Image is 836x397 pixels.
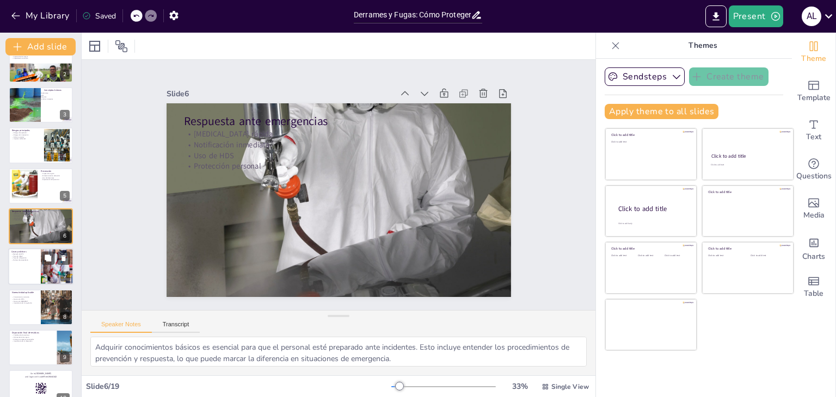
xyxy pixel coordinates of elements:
[12,129,41,132] p: Riesgos principales
[792,33,835,72] div: Change the overall theme
[705,5,727,27] button: Export to PowerPoint
[708,190,786,194] div: Click to add title
[57,252,70,265] button: Delete Slide
[708,246,786,251] div: Click to add title
[33,98,67,100] p: Importancia de los conceptos
[41,170,70,173] p: Prevención
[9,330,73,365] div: 9
[354,7,471,23] input: Insert title
[792,150,835,189] div: Get real-time input from your audience
[611,255,636,257] div: Click to add text
[711,164,783,166] div: Click to add text
[152,321,200,333] button: Transcript
[12,55,70,57] p: Supervisión de riesgos
[11,253,38,255] p: Ejemplo de UPS
[60,272,70,282] div: 7
[33,94,67,96] p: Fugas de gases
[801,53,826,65] span: Theme
[611,133,689,137] div: Click to add title
[9,289,73,325] div: 8
[792,111,835,150] div: Add text boxes
[9,208,73,244] div: https://cdn.sendsteps.com/images/logo/sendsteps_logo_white.pnghttps://cdn.sendsteps.com/images/lo...
[638,255,662,257] div: Click to add text
[804,288,823,300] span: Table
[12,336,54,338] p: Almacenamiento seguro
[12,57,70,59] p: Capacitación continua
[12,132,41,134] p: Riesgos de explosión
[86,38,103,55] div: Layout
[792,268,835,307] div: Add a table
[751,255,785,257] div: Click to add text
[605,104,718,119] button: Apply theme to all slides
[9,127,73,163] div: https://cdn.sendsteps.com/images/logo/sendsteps_logo_white.pnghttps://cdn.sendsteps.com/images/lo...
[12,134,41,137] p: Riesgos de intoxicación
[803,209,825,221] span: Media
[802,5,821,27] button: A L
[60,191,70,201] div: 5
[708,255,742,257] div: Click to add text
[12,291,38,294] p: Normatividad aplicable
[797,92,831,104] span: Template
[12,302,38,304] p: Importancia de la regulación
[12,300,38,302] p: Normas de SEMARNAT
[44,89,70,92] p: Conceptos básicos
[11,259,38,262] p: Manejo de oxiacetileno
[806,131,821,143] span: Text
[90,337,587,367] textarea: La [MEDICAL_DATA] rápida es esencial para garantizar la seguridad de todos. El personal debe esta...
[183,113,494,129] p: Respuesta ante emergencias
[802,7,821,26] div: A L
[41,175,70,177] p: Almacenamiento adecuado
[12,213,70,215] p: [MEDICAL_DATA] rápida
[605,67,685,86] button: Sendsteps
[792,72,835,111] div: Add ready made slides
[35,372,51,375] strong: [DOMAIN_NAME]
[12,215,70,217] p: Notificación inmediata
[689,67,769,86] button: Create theme
[611,141,689,144] div: Click to add text
[115,40,128,53] span: Position
[12,136,41,138] p: Daños a equipos
[792,228,835,268] div: Add charts and graphs
[12,298,38,300] p: Normas de STPS
[12,372,70,375] p: Go to
[41,172,70,175] p: Inspección regular
[12,217,70,219] p: Uso de HDS
[60,352,70,362] div: 9
[12,331,54,334] p: Disposición final de residuos
[12,375,70,378] p: and login with code
[12,138,41,140] p: Impacto ambiental
[60,312,70,322] div: 8
[60,231,70,241] div: 6
[12,219,70,221] p: Protección personal
[33,92,67,94] p: Definición de derrame
[11,255,38,257] p: Fuga de diésel
[12,334,54,337] p: Clasificación de residuos
[5,38,76,55] button: Add slide
[618,222,687,225] div: Click to add body
[12,340,54,343] p: Importancia de la disposición
[9,46,73,82] div: 2
[9,87,73,123] div: https://cdn.sendsteps.com/images/logo/sendsteps_logo_white.pnghttps://cdn.sendsteps.com/images/lo...
[82,11,116,21] div: Saved
[11,250,38,253] p: Casos prácticos
[792,189,835,228] div: Add images, graphics, shapes or video
[41,252,54,265] button: Duplicate Slide
[90,321,152,333] button: Speaker Notes
[60,110,70,120] div: 3
[60,151,70,160] div: 4
[41,177,70,179] p: Uso de detectores
[611,246,689,251] div: Click to add title
[12,338,54,340] p: Entrega a empresas autorizadas
[796,170,832,182] span: Questions
[167,89,394,99] div: Slide 6
[665,255,689,257] div: Click to add text
[507,381,533,392] div: 33 %
[60,70,70,79] div: 2
[183,139,494,150] p: Notificación inmediata
[802,251,825,263] span: Charts
[8,249,73,286] div: https://cdn.sendsteps.com/images/logo/sendsteps_logo_white.pnghttps://cdn.sendsteps.com/images/lo...
[12,296,38,298] p: Conocimiento normativo
[729,5,783,27] button: Present
[183,129,494,140] p: [MEDICAL_DATA] rápida
[624,33,781,59] p: Themes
